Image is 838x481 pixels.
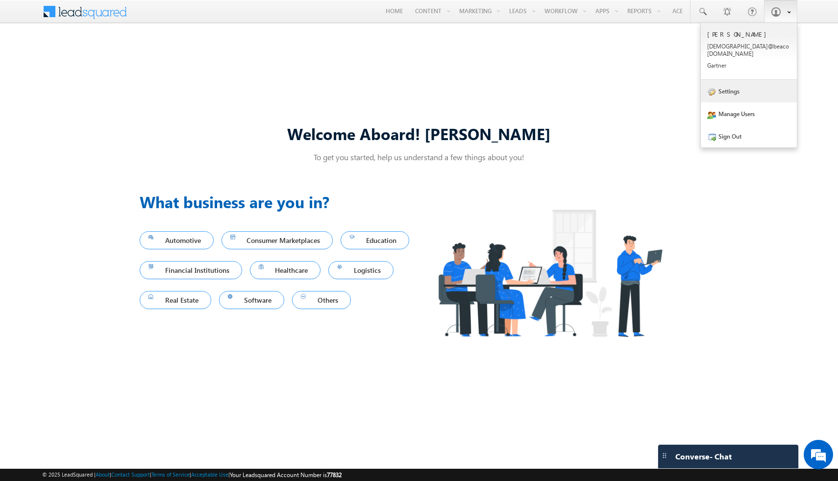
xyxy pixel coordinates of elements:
[230,471,342,479] span: Your Leadsquared Account Number is
[419,190,681,356] img: Industry.png
[701,80,797,102] a: Settings
[51,51,165,64] div: Chat with us now
[349,234,400,247] span: Education
[111,471,150,478] a: Contact Support
[140,190,419,214] h3: What business are you in?
[701,125,797,147] a: Sign Out
[140,152,698,162] p: To get you started, help us understand a few things about you!
[161,5,184,28] div: Minimize live chat window
[707,62,790,69] p: Gartn er
[337,264,385,277] span: Logistics
[96,471,110,478] a: About
[661,452,668,459] img: carter-drag
[42,470,342,480] span: © 2025 LeadSquared | | | | |
[191,471,228,478] a: Acceptable Use
[230,234,324,247] span: Consumer Marketplaces
[151,471,190,478] a: Terms of Service
[140,123,698,144] div: Welcome Aboard! [PERSON_NAME]
[148,293,202,307] span: Real Estate
[701,23,797,80] a: [PERSON_NAME] [DEMOGRAPHIC_DATA]@beaco[DOMAIN_NAME] Gartner
[133,302,178,315] em: Start Chat
[327,471,342,479] span: 77832
[707,30,790,38] p: [PERSON_NAME]
[13,91,179,293] textarea: Type your message and hit 'Enter'
[675,452,732,461] span: Converse - Chat
[228,293,276,307] span: Software
[148,234,205,247] span: Automotive
[148,264,233,277] span: Financial Institutions
[707,43,790,57] p: [DEMOGRAPHIC_DATA]@ beaco [DOMAIN_NAME]
[301,293,342,307] span: Others
[701,102,797,125] a: Manage Users
[259,264,312,277] span: Healthcare
[17,51,41,64] img: d_60004797649_company_0_60004797649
